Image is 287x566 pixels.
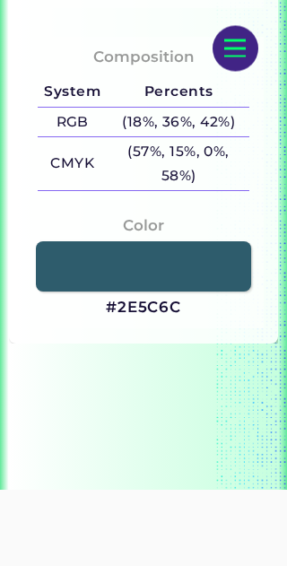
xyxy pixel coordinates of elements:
[38,78,108,108] h5: System
[38,109,108,138] h5: RGB
[108,138,250,191] h5: (57%, 15%, 0%, 58%)
[93,45,195,71] h4: Composition
[106,298,181,319] h3: #2E5C6C
[108,78,250,108] h5: Percents
[108,109,250,138] h5: (18%, 36%, 42%)
[38,150,108,179] h5: CMYK
[123,213,164,239] h4: Color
